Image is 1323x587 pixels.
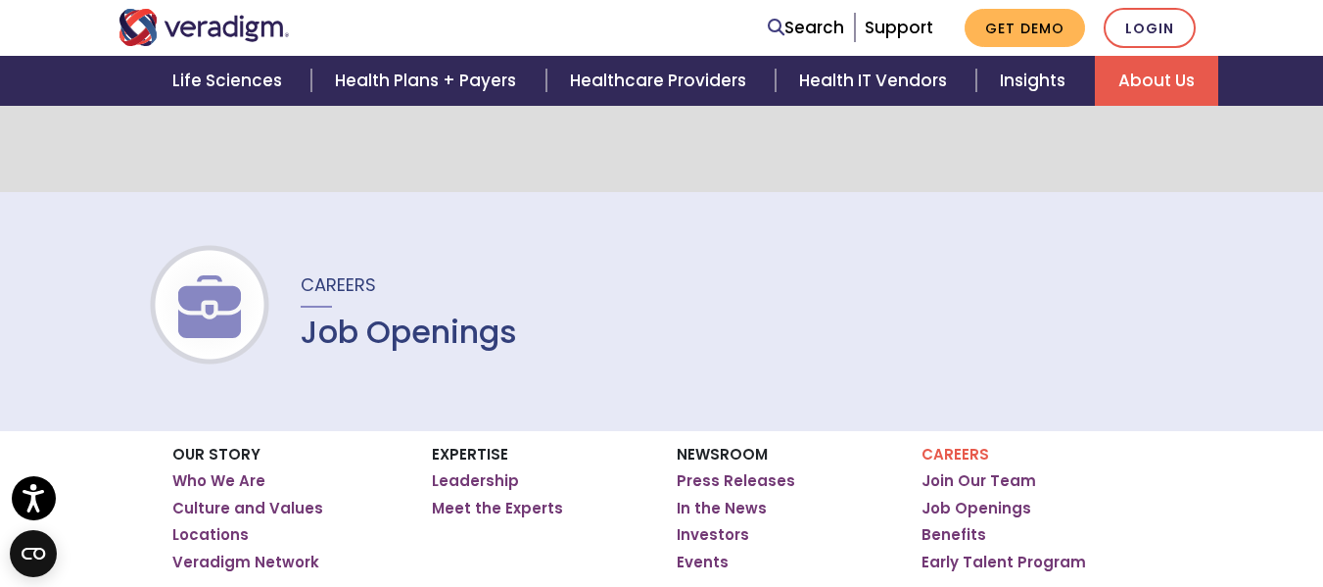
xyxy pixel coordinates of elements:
a: In the News [677,499,767,518]
button: Open CMP widget [10,530,57,577]
a: Who We Are [172,471,265,491]
a: Investors [677,525,749,545]
a: Locations [172,525,249,545]
a: Events [677,553,729,572]
a: Benefits [921,525,986,545]
a: Insights [976,56,1095,106]
a: Job Openings [921,499,1031,518]
a: Get Demo [965,9,1085,47]
a: Healthcare Providers [546,56,776,106]
a: Leadership [432,471,519,491]
a: Health Plans + Payers [311,56,545,106]
a: Search [768,15,844,41]
a: Join Our Team [921,471,1036,491]
a: About Us [1095,56,1218,106]
span: Careers [301,272,376,297]
a: Login [1104,8,1196,48]
a: Early Talent Program [921,553,1086,572]
h1: Job Openings [301,314,517,351]
a: Health IT Vendors [776,56,976,106]
a: Meet the Experts [432,499,563,518]
img: Veradigm logo [118,9,290,46]
a: Support [865,16,933,39]
a: Life Sciences [149,56,311,106]
a: Culture and Values [172,499,323,518]
a: Press Releases [677,471,795,491]
a: Veradigm Network [172,553,319,572]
